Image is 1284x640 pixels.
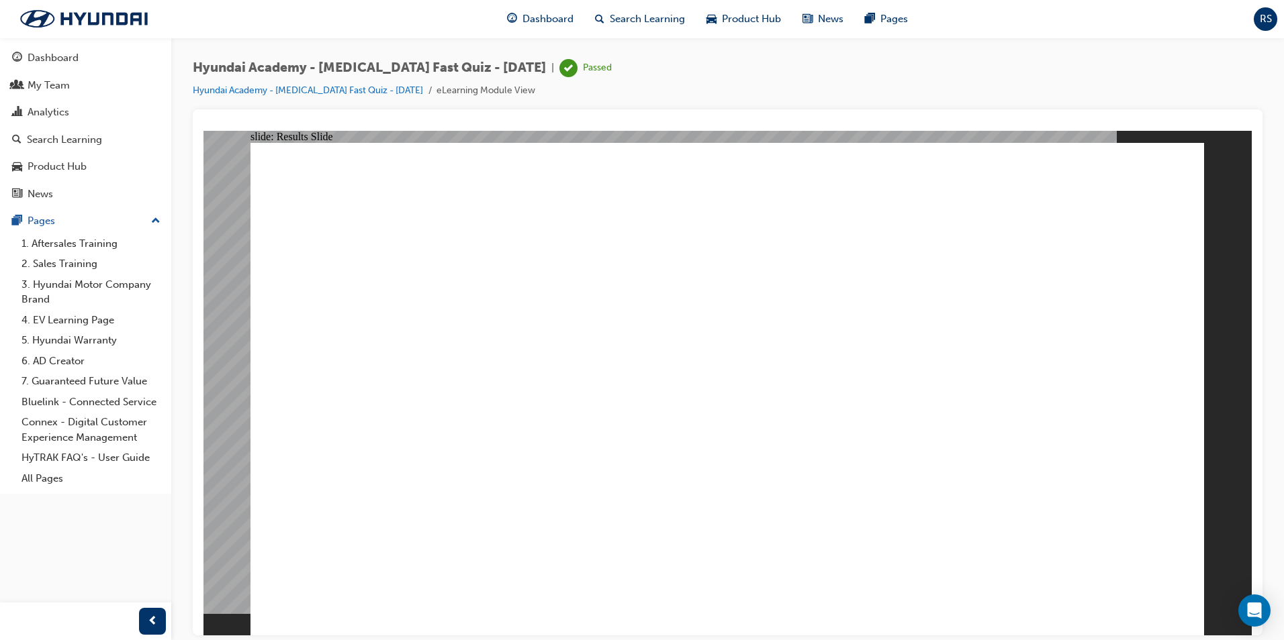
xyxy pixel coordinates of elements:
[16,447,166,468] a: HyTRAK FAQ's - User Guide
[854,5,919,33] a: pages-iconPages
[5,100,166,125] a: Analytics
[16,310,166,331] a: 4. EV Learning Page
[16,330,166,351] a: 5. Hyundai Warranty
[610,11,685,27] span: Search Learning
[583,62,612,74] div: Passed
[865,11,875,28] span: pages-icon
[12,52,22,64] span: guage-icon
[5,182,166,207] a: News
[16,371,166,392] a: 7. Guaranteed Future Value
[151,213,160,230] span: up-icon
[12,161,22,173] span: car-icon
[5,43,166,209] button: DashboardMy TeamAnalyticsSearch LearningProduct HubNews
[5,73,166,98] a: My Team
[437,83,535,99] li: eLearning Module View
[28,78,70,93] div: My Team
[507,11,517,28] span: guage-icon
[5,154,166,179] a: Product Hub
[16,274,166,310] a: 3. Hyundai Motor Company Brand
[5,127,166,152] a: Search Learning
[12,134,21,146] span: search-icon
[595,11,604,28] span: search-icon
[27,132,102,148] div: Search Learning
[792,5,854,33] a: news-iconNews
[802,11,813,28] span: news-icon
[584,5,696,33] a: search-iconSearch Learning
[496,5,584,33] a: guage-iconDashboard
[16,254,166,274] a: 2. Sales Training
[818,11,843,27] span: News
[706,11,717,28] span: car-icon
[559,59,578,77] span: learningRecordVerb_PASS-icon
[28,186,53,202] div: News
[696,5,792,33] a: car-iconProduct Hub
[16,468,166,489] a: All Pages
[12,189,22,201] span: news-icon
[5,209,166,233] button: Pages
[880,11,908,27] span: Pages
[1238,594,1271,627] div: Open Intercom Messenger
[12,80,22,92] span: people-icon
[12,107,22,119] span: chart-icon
[28,50,79,66] div: Dashboard
[722,11,781,27] span: Product Hub
[16,412,166,447] a: Connex - Digital Customer Experience Management
[522,11,574,27] span: Dashboard
[16,233,166,254] a: 1. Aftersales Training
[193,60,546,76] span: Hyundai Academy - [MEDICAL_DATA] Fast Quiz - [DATE]
[148,613,158,630] span: prev-icon
[28,105,69,120] div: Analytics
[16,392,166,413] a: Bluelink - Connected Service
[28,213,55,229] div: Pages
[193,85,423,96] a: Hyundai Academy - [MEDICAL_DATA] Fast Quiz - [DATE]
[5,46,166,70] a: Dashboard
[16,351,166,372] a: 6. AD Creator
[7,5,161,33] img: Trak
[12,215,22,227] span: pages-icon
[1260,11,1272,27] span: RS
[1254,7,1277,31] button: RS
[551,60,554,76] span: |
[28,159,87,174] div: Product Hub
